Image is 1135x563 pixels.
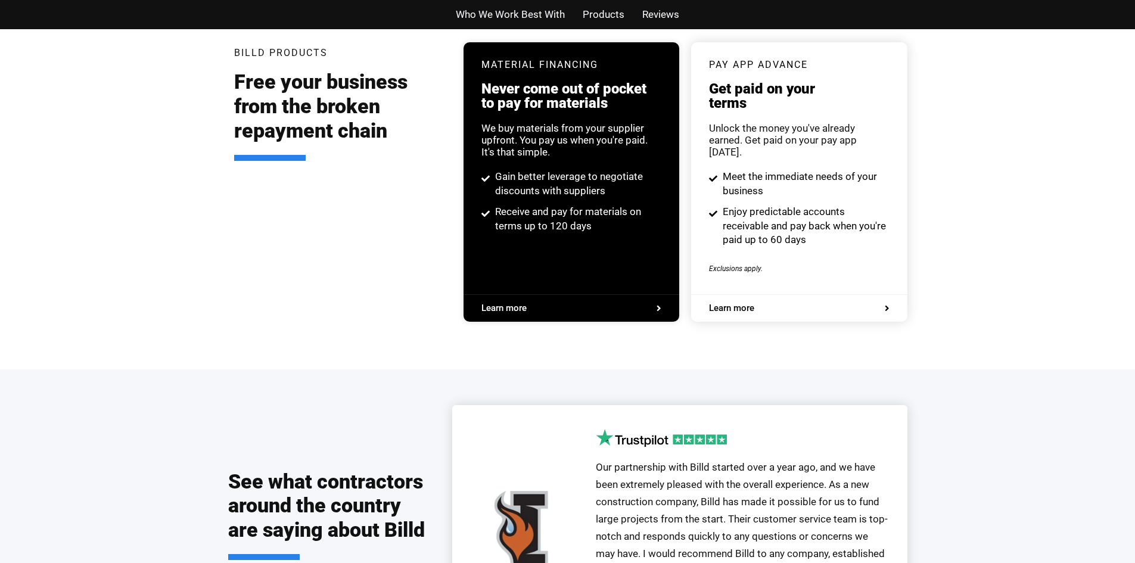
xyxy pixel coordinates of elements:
[583,6,624,23] a: Products
[456,6,565,23] a: Who We Work Best With
[481,82,661,110] h3: Never come out of pocket to pay for materials
[709,265,763,273] span: Exclusions apply.
[709,60,889,70] h3: pay app advance
[492,205,662,234] span: Receive and pay for materials on terms up to 120 days
[481,122,661,158] div: We buy materials from your supplier upfront. You pay us when you're paid. It's that simple.
[709,304,889,313] a: Learn more
[481,60,661,70] h3: Material Financing
[228,469,428,560] h2: See what contractors around the country are saying about Billd
[709,122,889,158] div: Unlock the money you've already earned. Get paid on your pay app [DATE].
[642,6,679,23] a: Reviews
[234,70,446,160] h2: Free your business from the broken repayment chain
[720,170,890,198] span: Meet the immediate needs of your business
[720,205,890,247] span: Enjoy predictable accounts receivable and pay back when you're paid up to 60 days
[492,170,662,198] span: Gain better leverage to negotiate discounts with suppliers
[481,304,527,313] span: Learn more
[481,304,661,313] a: Learn more
[709,304,754,313] span: Learn more
[234,48,328,58] h3: Billd Products
[709,82,889,110] h3: Get paid on your terms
